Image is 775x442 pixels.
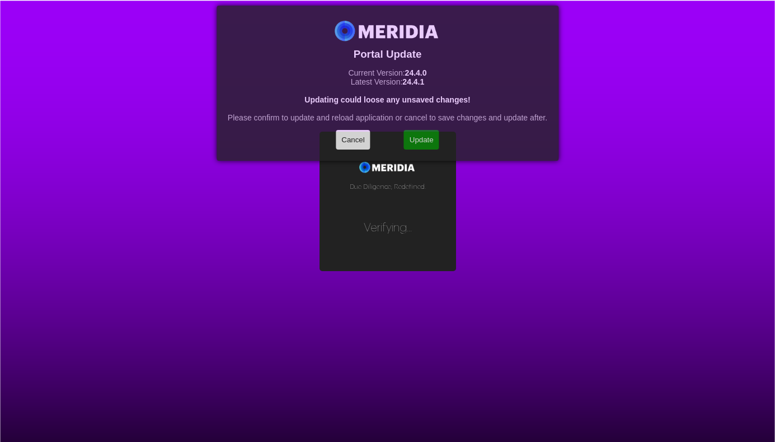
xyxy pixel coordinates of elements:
[228,68,547,122] p: Current Version: Latest Version: Please confirm to update and reload application or cancel to sav...
[304,95,470,104] strong: Updating could loose any unsaved changes!
[405,68,427,77] strong: 24.4.0
[228,48,547,61] h3: Portal Update
[336,130,370,150] button: Cancel
[402,77,424,86] strong: 24.4.1
[332,17,444,46] img: Meridia Logo
[404,130,439,150] button: Update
